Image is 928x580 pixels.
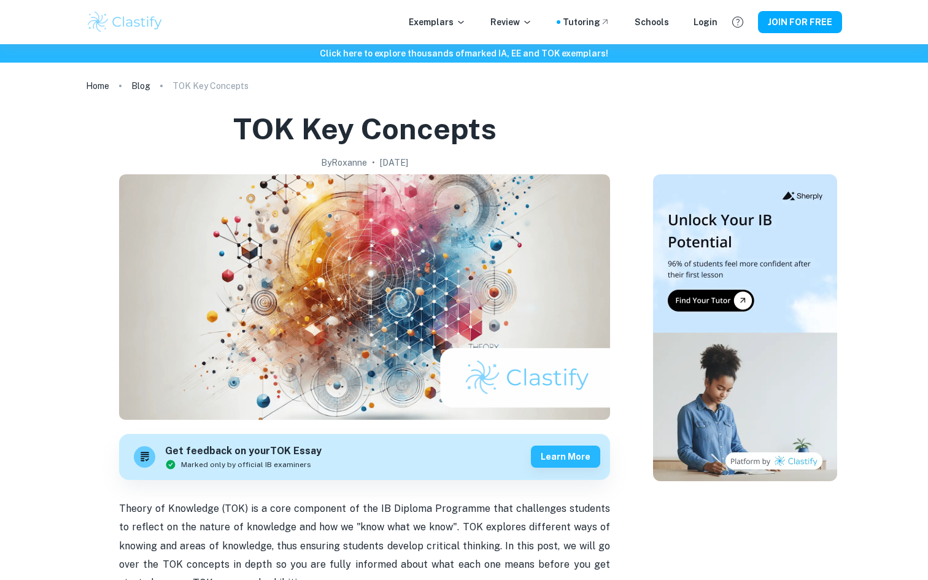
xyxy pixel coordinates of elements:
img: Thumbnail [653,174,837,481]
img: TOK Key Concepts cover image [119,174,610,420]
h6: Get feedback on your TOK Essay [165,444,322,459]
h6: Click here to explore thousands of marked IA, EE and TOK exemplars ! [2,47,926,60]
a: Tutoring [563,15,610,29]
p: Exemplars [409,15,466,29]
button: Learn more [531,446,600,468]
button: JOIN FOR FREE [758,11,842,33]
span: Marked only by official IB examiners [181,459,311,470]
a: Get feedback on yourTOK EssayMarked only by official IB examinersLearn more [119,434,610,480]
button: Help and Feedback [727,12,748,33]
p: TOK Key Concepts [172,79,249,93]
img: Clastify logo [86,10,164,34]
h1: TOK Key Concepts [233,109,497,149]
h2: [DATE] [380,156,408,169]
a: Blog [131,77,150,95]
p: Review [490,15,532,29]
p: • [372,156,375,169]
h2: By Roxanne [321,156,367,169]
a: Login [694,15,717,29]
a: Home [86,77,109,95]
a: Schools [635,15,669,29]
